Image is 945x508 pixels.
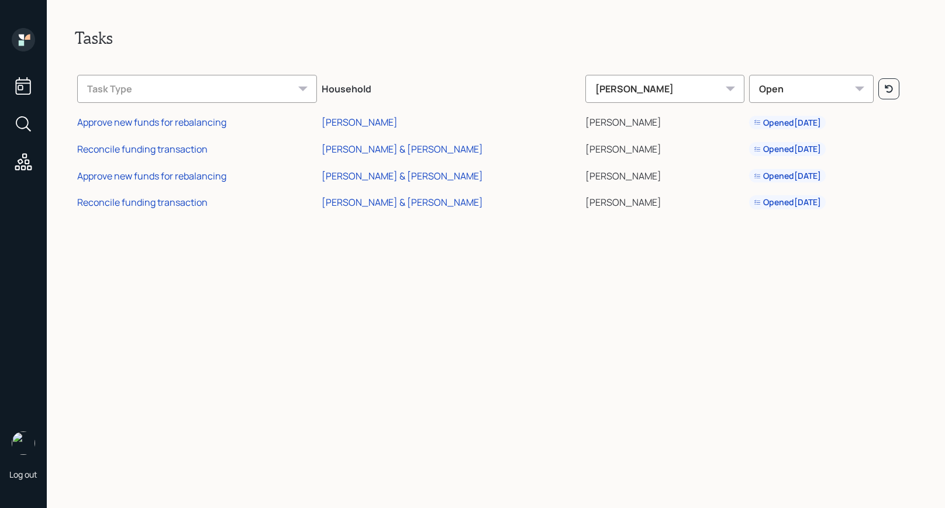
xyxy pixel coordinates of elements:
div: [PERSON_NAME] & [PERSON_NAME] [322,170,483,182]
div: Opened [DATE] [754,196,821,208]
div: [PERSON_NAME] [585,75,744,103]
div: [PERSON_NAME] & [PERSON_NAME] [322,196,483,209]
td: [PERSON_NAME] [583,134,747,161]
div: Open [749,75,874,103]
div: [PERSON_NAME] & [PERSON_NAME] [322,143,483,155]
div: Reconcile funding transaction [77,196,208,209]
img: treva-nostdahl-headshot.png [12,431,35,455]
div: Reconcile funding transaction [77,143,208,155]
div: Log out [9,469,37,480]
div: Opened [DATE] [754,143,821,155]
td: [PERSON_NAME] [583,161,747,188]
td: [PERSON_NAME] [583,187,747,214]
th: Household [319,67,583,108]
td: [PERSON_NAME] [583,108,747,134]
h2: Tasks [75,28,917,48]
div: [PERSON_NAME] [322,116,398,129]
div: Approve new funds for rebalancing [77,116,226,129]
div: Approve new funds for rebalancing [77,170,226,182]
div: Task Type [77,75,317,103]
div: Opened [DATE] [754,117,821,129]
div: Opened [DATE] [754,170,821,182]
